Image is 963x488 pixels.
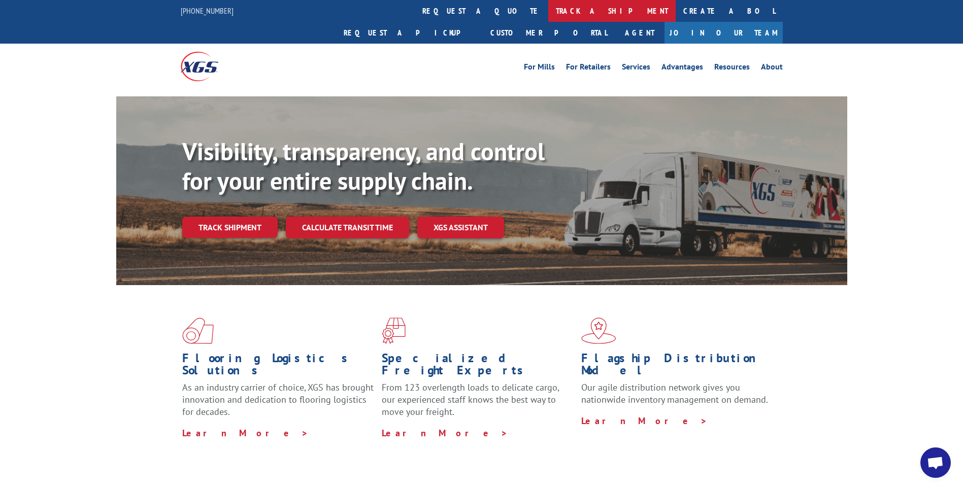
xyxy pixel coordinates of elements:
[581,381,768,405] span: Our agile distribution network gives you nationwide inventory management on demand.
[581,352,773,381] h1: Flagship Distribution Model
[581,415,708,427] a: Learn More >
[566,63,611,74] a: For Retailers
[336,22,483,44] a: Request a pickup
[382,381,574,427] p: From 123 overlength loads to delicate cargo, our experienced staff knows the best way to move you...
[417,217,504,238] a: XGS ASSISTANT
[182,352,374,381] h1: Flooring Logistics Solutions
[665,22,783,44] a: Join Our Team
[382,427,508,439] a: Learn More >
[182,217,278,238] a: Track shipment
[920,447,951,478] a: Open chat
[182,381,374,417] span: As an industry carrier of choice, XGS has brought innovation and dedication to flooring logistics...
[181,6,234,16] a: [PHONE_NUMBER]
[182,318,214,344] img: xgs-icon-total-supply-chain-intelligence-red
[182,427,309,439] a: Learn More >
[286,217,409,238] a: Calculate transit time
[524,63,555,74] a: For Mills
[182,135,545,196] b: Visibility, transparency, and control for your entire supply chain.
[615,22,665,44] a: Agent
[382,318,406,344] img: xgs-icon-focused-on-flooring-red
[622,63,650,74] a: Services
[661,63,703,74] a: Advantages
[581,318,616,344] img: xgs-icon-flagship-distribution-model-red
[714,63,750,74] a: Resources
[761,63,783,74] a: About
[483,22,615,44] a: Customer Portal
[382,352,574,381] h1: Specialized Freight Experts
